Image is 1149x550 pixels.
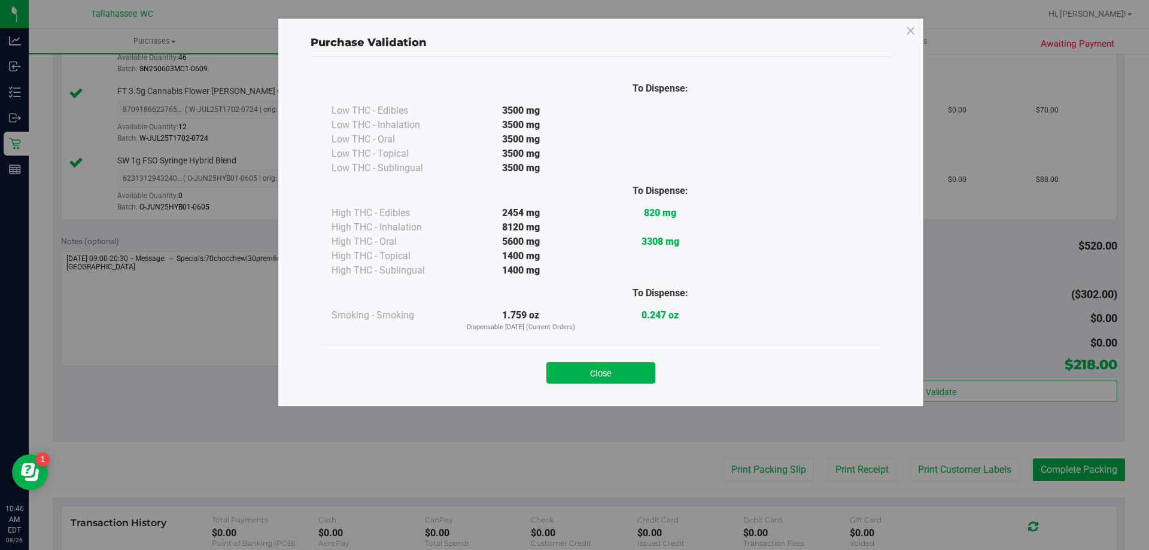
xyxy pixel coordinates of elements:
strong: 820 mg [644,207,676,218]
div: 3500 mg [451,104,591,118]
div: High THC - Oral [332,235,451,249]
div: 1400 mg [451,249,591,263]
button: Close [546,362,655,384]
div: Low THC - Edibles [332,104,451,118]
iframe: Resource center unread badge [35,452,50,467]
div: 1400 mg [451,263,591,278]
div: 3500 mg [451,147,591,161]
div: To Dispense: [591,286,730,300]
iframe: Resource center [12,454,48,490]
strong: 3308 mg [642,236,679,247]
div: 8120 mg [451,220,591,235]
div: High THC - Topical [332,249,451,263]
div: High THC - Edibles [332,206,451,220]
div: Low THC - Topical [332,147,451,161]
div: Smoking - Smoking [332,308,451,323]
p: Dispensable [DATE] (Current Orders) [451,323,591,333]
div: High THC - Sublingual [332,263,451,278]
div: 1.759 oz [451,308,591,333]
div: Low THC - Inhalation [332,118,451,132]
div: Low THC - Sublingual [332,161,451,175]
div: To Dispense: [591,184,730,198]
div: 3500 mg [451,132,591,147]
span: Purchase Validation [311,36,427,49]
div: High THC - Inhalation [332,220,451,235]
div: 2454 mg [451,206,591,220]
div: 3500 mg [451,118,591,132]
strong: 0.247 oz [642,309,679,321]
div: To Dispense: [591,81,730,96]
div: 3500 mg [451,161,591,175]
div: Low THC - Oral [332,132,451,147]
div: 5600 mg [451,235,591,249]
